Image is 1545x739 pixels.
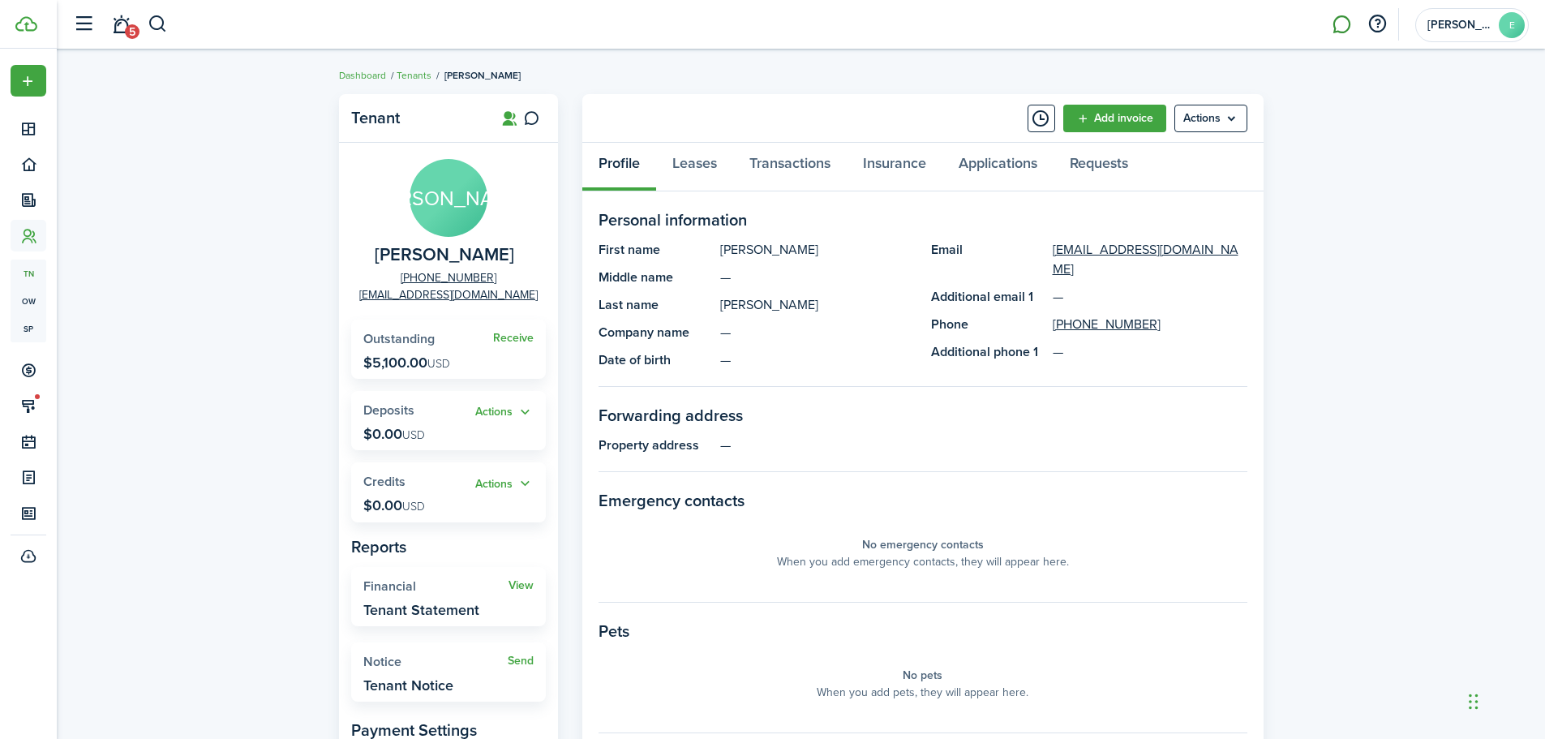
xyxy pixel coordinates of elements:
panel-main-title: Middle name [599,268,712,287]
span: Credits [363,472,406,491]
span: Deposits [363,401,414,419]
panel-main-title: Last name [599,295,712,315]
panel-main-placeholder-title: No pets [903,667,942,684]
panel-main-placeholder-description: When you add pets, they will appear here. [817,684,1028,701]
button: Actions [475,475,534,493]
panel-main-title: Email [931,240,1045,279]
a: Dashboard [339,68,386,83]
panel-main-title: Phone [931,315,1045,334]
span: Edwin [1427,19,1492,31]
a: Receive [493,332,534,345]
span: 5 [125,24,139,39]
button: Timeline [1028,105,1055,132]
panel-main-subtitle: Reports [351,535,546,559]
widget-stats-title: Notice [363,655,508,669]
a: sp [11,315,46,342]
p: $0.00 [363,426,425,442]
panel-main-description: — [720,323,915,342]
button: Open menu [475,403,534,422]
button: Open resource center [1363,11,1391,38]
a: [PHONE_NUMBER] [1053,315,1161,334]
panel-main-title: Property address [599,436,712,455]
a: Applications [942,143,1054,191]
a: Transactions [733,143,847,191]
panel-main-title: First name [599,240,712,260]
panel-main-section-title: Pets [599,619,1247,643]
avatar-text: [PERSON_NAME] [410,159,487,237]
menu-btn: Actions [1174,105,1247,132]
p: $5,100.00 [363,354,450,371]
widget-stats-description: Tenant Notice [363,677,453,694]
panel-main-description: — [720,436,1247,455]
panel-main-description: — [720,268,915,287]
a: Requests [1054,143,1144,191]
a: Insurance [847,143,942,191]
div: Drag [1469,677,1478,726]
button: Open menu [1174,105,1247,132]
a: Messaging [1326,4,1357,45]
a: [EMAIL_ADDRESS][DOMAIN_NAME] [1053,240,1247,279]
a: Add invoice [1063,105,1166,132]
panel-main-placeholder-title: No emergency contacts [862,536,984,553]
panel-main-title: Date of birth [599,350,712,370]
span: Outstanding [363,329,435,348]
widget-stats-description: Tenant Statement [363,602,479,618]
a: [EMAIL_ADDRESS][DOMAIN_NAME] [359,286,538,303]
span: USD [402,498,425,515]
span: USD [402,427,425,444]
button: Search [148,11,168,38]
panel-main-section-title: Personal information [599,208,1247,232]
a: Send [508,655,534,668]
button: Open menu [11,65,46,97]
span: USD [427,355,450,372]
button: Actions [475,403,534,422]
panel-main-title: Additional phone 1 [931,342,1045,362]
panel-main-placeholder-description: When you add emergency contacts, they will appear here. [777,553,1069,570]
panel-main-title: Company name [599,323,712,342]
avatar-text: E [1499,12,1525,38]
panel-main-title: Tenant [351,109,481,127]
a: ow [11,287,46,315]
button: Open sidebar [68,9,99,40]
panel-main-title: Additional email 1 [931,287,1045,307]
widget-stats-title: Financial [363,579,509,594]
panel-main-section-title: Forwarding address [599,403,1247,428]
img: TenantCloud [15,16,37,32]
panel-main-description: — [720,350,915,370]
panel-main-description: [PERSON_NAME] [720,295,915,315]
span: Janet Aguilar [375,245,514,265]
a: View [509,579,534,592]
a: tn [11,260,46,287]
iframe: Chat Widget [1464,661,1545,739]
panel-main-description: [PERSON_NAME] [720,240,915,260]
button: Open menu [475,475,534,493]
a: [PHONE_NUMBER] [401,269,496,286]
span: [PERSON_NAME] [444,68,521,83]
p: $0.00 [363,497,425,513]
panel-main-section-title: Emergency contacts [599,488,1247,513]
a: Tenants [397,68,431,83]
a: Leases [656,143,733,191]
a: Notifications [105,4,136,45]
